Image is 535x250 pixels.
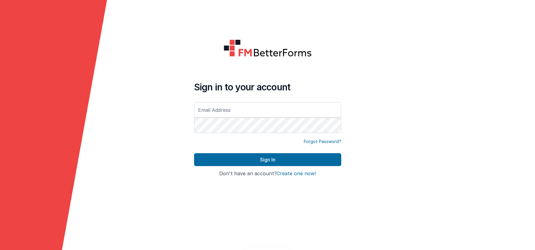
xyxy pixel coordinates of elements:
[194,171,341,176] h4: Don't have an account?
[194,81,341,93] h4: Sign in to your account
[194,153,341,166] button: Sign In
[194,102,341,118] input: Email Address
[277,171,316,176] button: Create one now!
[304,138,341,145] a: Forgot Password?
